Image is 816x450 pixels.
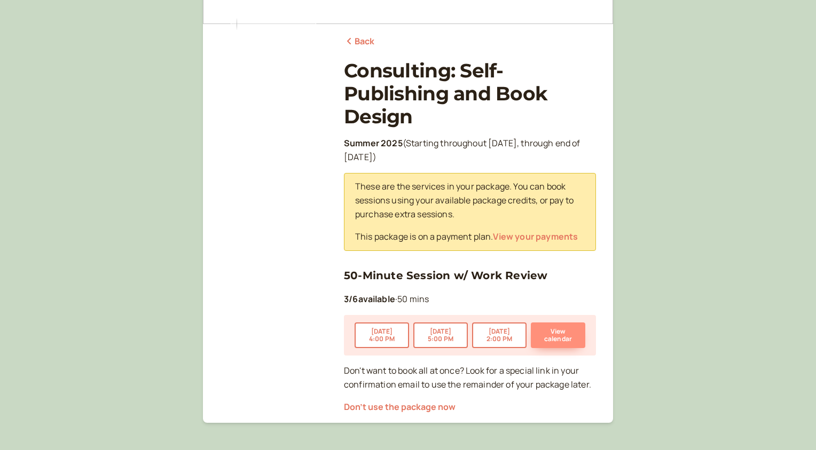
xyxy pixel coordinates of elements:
[395,293,397,305] span: ·
[344,137,403,149] strong: Summer 2025
[493,231,578,242] a: View your payments
[472,322,527,348] button: [DATE]2:00 PM
[344,364,596,392] p: Don't want to book all at once? Look for a special link in your confirmation email to use the rem...
[413,322,468,348] button: [DATE]5:00 PM
[344,267,596,284] h3: 50-Minute Session w/ Work Review
[531,322,585,348] button: View calendar
[344,59,596,129] h1: Consulting: Self-Publishing and Book Design
[344,35,375,49] a: Back
[355,180,585,222] p: These are the services in your package. You can book sessions using your available package credit...
[344,137,596,164] p: (Starting throughout [DATE], through end of [DATE])
[355,230,585,244] p: This package is on a payment plan.
[344,402,456,412] button: Don't use the package now
[344,293,395,305] b: 3 / 6 available
[355,322,409,348] button: [DATE]4:00 PM
[344,293,596,306] p: 50 mins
